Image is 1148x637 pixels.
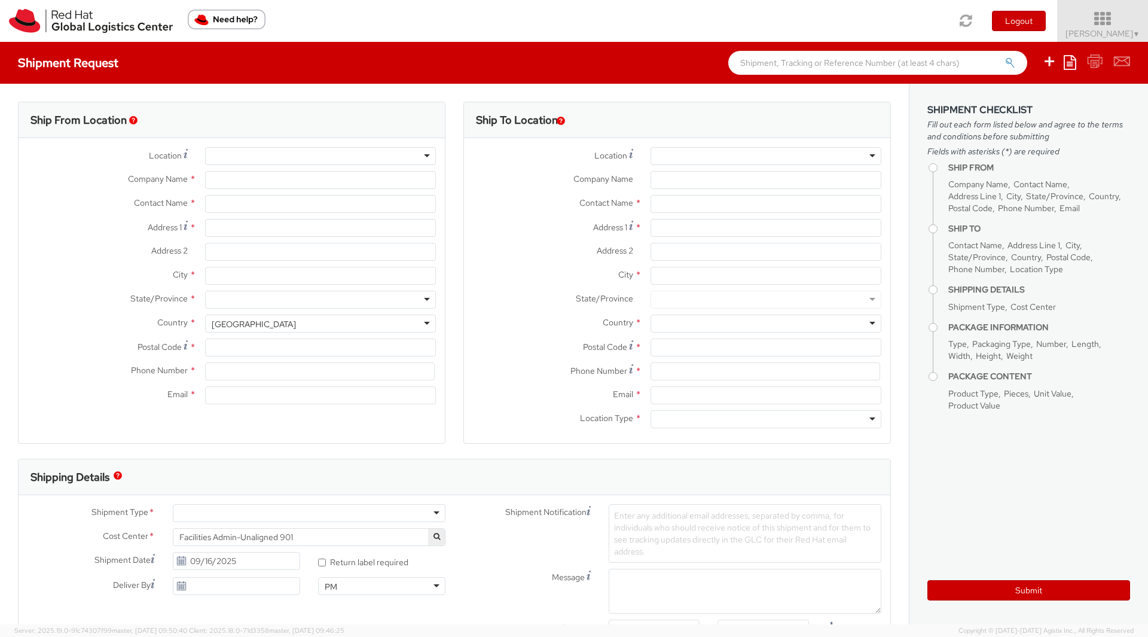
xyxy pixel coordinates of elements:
[570,365,627,376] span: Phone Number
[148,222,182,233] span: Address 1
[594,150,627,161] span: Location
[476,114,558,126] h3: Ship To Location
[179,532,439,542] span: Facilities Admin-Unaligned 901
[927,105,1130,115] h3: Shipment Checklist
[948,323,1130,332] h4: Package Information
[1010,301,1056,312] span: Cost Center
[1004,388,1028,399] span: Pieces
[212,318,296,330] div: [GEOGRAPHIC_DATA]
[1133,29,1140,39] span: ▼
[9,9,173,33] img: rh-logistics-00dfa346123c4ec078e1.svg
[593,222,627,233] span: Address 1
[614,510,871,557] span: Enter any additional email addresses, separated by comma, for individuals who should receive noti...
[157,317,188,328] span: Country
[1046,252,1091,263] span: Postal Code
[1065,240,1080,251] span: City
[138,342,182,352] span: Postal Code
[505,506,587,519] span: Shipment Notification
[948,388,999,399] span: Product Type
[573,173,633,184] span: Company Name
[1011,252,1041,263] span: Country
[128,173,188,184] span: Company Name
[151,245,188,256] span: Address 2
[927,145,1130,157] span: Fields with asterisks (*) are required
[103,530,148,544] span: Cost Center
[948,224,1130,233] h4: Ship To
[948,285,1130,294] h4: Shipping Details
[189,626,344,635] span: Client: 2025.18.0-71d3358
[613,389,633,400] span: Email
[1034,388,1071,399] span: Unit Value
[552,572,585,583] span: Message
[30,471,109,483] h3: Shipping Details
[597,245,633,256] span: Address 2
[948,191,1001,202] span: Address Line 1
[149,150,182,161] span: Location
[30,114,127,126] h3: Ship From Location
[603,317,633,328] span: Country
[1006,191,1021,202] span: City
[948,163,1130,172] h4: Ship From
[948,264,1004,275] span: Phone Number
[948,339,967,349] span: Type
[958,626,1134,636] span: Copyright © [DATE]-[DATE] Agistix Inc., All Rights Reserved
[1060,203,1080,214] span: Email
[948,240,1002,251] span: Contact Name
[583,342,627,352] span: Postal Code
[1065,28,1140,39] span: [PERSON_NAME]
[167,389,188,400] span: Email
[134,197,188,208] span: Contact Name
[927,118,1130,142] span: Fill out each form listed below and agree to the terms and conditions before submitting
[976,350,1001,361] span: Height
[992,11,1046,31] button: Logout
[576,293,633,304] span: State/Province
[318,559,326,566] input: Return label required
[1089,191,1119,202] span: Country
[948,372,1130,381] h4: Package Content
[1006,350,1033,361] span: Weight
[927,580,1130,601] button: Submit
[1071,339,1099,349] span: Length
[94,554,151,566] span: Shipment Date
[1013,179,1067,190] span: Contact Name
[131,365,188,376] span: Phone Number
[948,203,993,214] span: Postal Code
[998,203,1054,214] span: Phone Number
[113,579,151,592] span: Deliver By
[1010,264,1063,275] span: Location Type
[948,179,1008,190] span: Company Name
[318,554,410,568] label: Return label required
[173,528,445,546] span: Facilities Admin-Unaligned 901
[14,626,187,635] span: Server: 2025.19.0-91c74307f99
[579,197,633,208] span: Contact Name
[112,626,187,635] span: master, [DATE] 09:50:40
[948,252,1006,263] span: State/Province
[18,56,118,69] h4: Shipment Request
[1026,191,1083,202] span: State/Province
[325,581,337,593] div: PM
[580,413,633,423] span: Location Type
[1036,339,1066,349] span: Number
[173,269,188,280] span: City
[948,400,1000,411] span: Product Value
[948,350,970,361] span: Width
[551,622,591,633] span: Reference
[91,506,148,520] span: Shipment Type
[618,269,633,280] span: City
[972,339,1031,349] span: Packaging Type
[188,10,265,29] button: Need help?
[269,626,344,635] span: master, [DATE] 09:46:25
[728,51,1027,75] input: Shipment, Tracking or Reference Number (at least 4 chars)
[1007,240,1060,251] span: Address Line 1
[130,293,188,304] span: State/Province
[948,301,1005,312] span: Shipment Type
